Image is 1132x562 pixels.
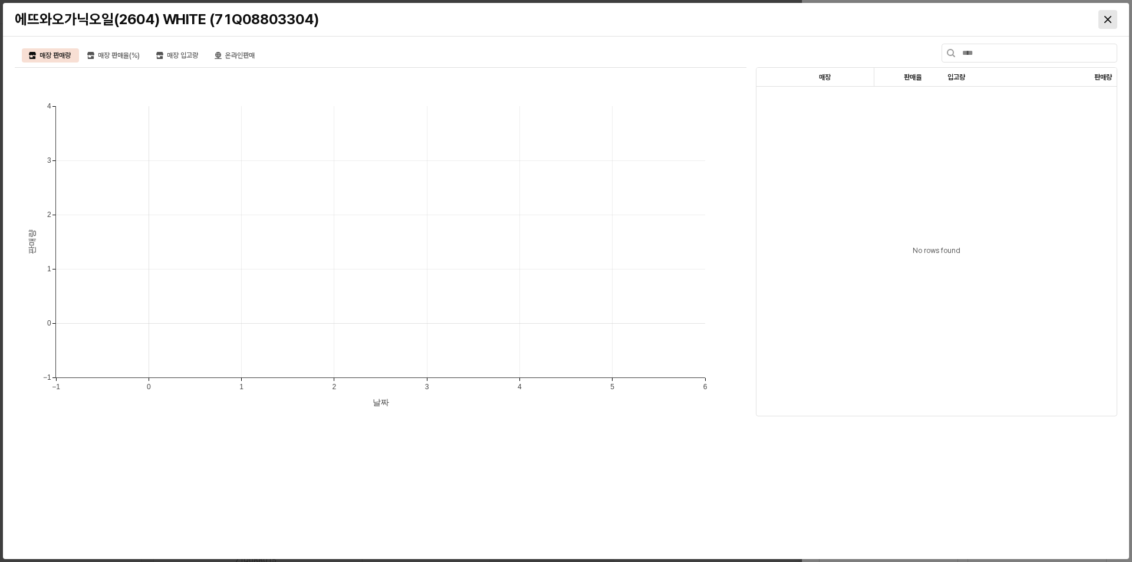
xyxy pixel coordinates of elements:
[819,73,831,82] span: 매장
[149,48,205,63] div: 매장 입고량
[98,48,140,63] div: 매장 판매율(%)
[80,48,147,63] div: 매장 판매율(%)
[167,48,198,63] div: 매장 입고량
[208,48,262,63] div: 온라인판매
[40,48,71,63] div: 매장 판매량
[15,11,840,28] h3: 에뜨와오가닉오일(2604) WHITE (71Q08803304)
[947,73,965,82] span: 입고량
[225,48,255,63] div: 온라인판매
[1098,10,1117,29] button: Close
[1094,73,1112,82] span: 판매량
[756,87,1117,416] div: No rows found
[22,48,78,63] div: 매장 판매량
[904,73,922,82] span: 판매율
